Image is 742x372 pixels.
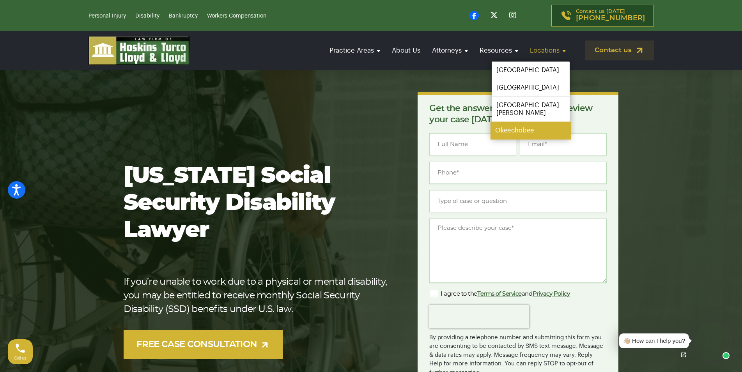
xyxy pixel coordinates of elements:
[124,330,283,359] a: FREE CASE CONSULTATION
[388,39,424,62] a: About Us
[492,79,570,96] a: [GEOGRAPHIC_DATA]
[429,305,529,328] iframe: reCAPTCHA
[89,13,126,19] a: Personal Injury
[429,103,607,125] p: Get the answers you need. We’ll review your case [DATE], for free.
[428,39,472,62] a: Attorneys
[492,62,570,79] a: [GEOGRAPHIC_DATA]
[326,39,384,62] a: Practice Areas
[576,9,645,22] p: Contact us [DATE]
[675,347,692,363] a: Open chat
[492,97,570,122] a: [GEOGRAPHIC_DATA][PERSON_NAME]
[476,39,522,62] a: Resources
[124,162,393,244] h1: [US_STATE] Social Security Disability Lawyer
[477,291,522,297] a: Terms of Service
[135,13,159,19] a: Disability
[520,133,607,155] input: Email*
[551,5,654,26] a: Contact us [DATE][PHONE_NUMBER]
[623,337,685,346] div: 👋🏼 How can I help you?
[429,289,570,299] label: I agree to the and
[260,340,270,350] img: arrow-up-right-light.svg
[169,13,198,19] a: Bankruptcy
[429,162,607,184] input: Phone*
[89,36,190,65] img: logo
[429,190,607,212] input: Type of case or question
[14,356,27,360] span: Call us
[533,291,570,297] a: Privacy Policy
[491,122,571,139] a: Okeechobee
[207,13,266,19] a: Workers Compensation
[429,133,516,155] input: Full Name
[124,275,393,316] p: If you’re unable to work due to a physical or mental disability, you may be entitled to receive m...
[576,14,645,22] span: [PHONE_NUMBER]
[526,39,570,62] a: Locations
[585,41,654,60] a: Contact us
